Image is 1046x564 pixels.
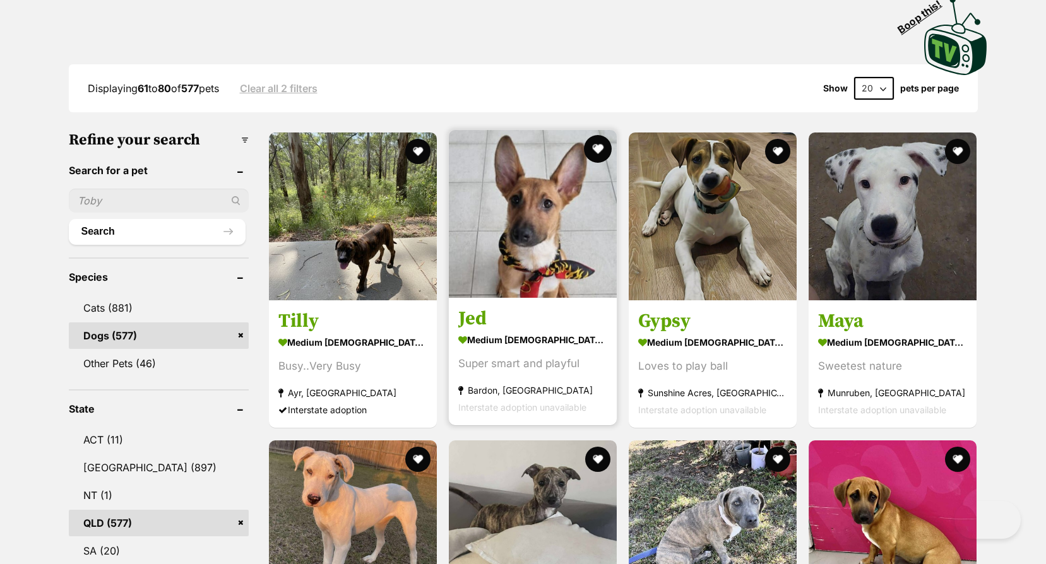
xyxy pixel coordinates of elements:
a: Cats (881) [69,295,249,321]
img: Gypsy - Bull Arab Dog [629,132,797,300]
img: Jed - Australian Cattle Dog [449,130,617,298]
a: [GEOGRAPHIC_DATA] (897) [69,454,249,481]
header: Species [69,271,249,283]
span: Interstate adoption unavailable [458,402,586,413]
button: favourite [765,447,790,472]
div: Interstate adoption [278,402,427,419]
a: SA (20) [69,538,249,564]
div: Busy..Very Busy [278,358,427,375]
button: favourite [945,447,970,472]
a: QLD (577) [69,510,249,536]
img: Maya - Mixed breed Dog [809,132,977,300]
a: Tilly medium [DEMOGRAPHIC_DATA] Dog Busy..Very Busy Ayr, [GEOGRAPHIC_DATA] Interstate adoption [269,300,437,428]
a: Other Pets (46) [69,350,249,377]
button: favourite [405,139,431,164]
strong: Ayr, [GEOGRAPHIC_DATA] [278,385,427,402]
button: favourite [945,139,970,164]
button: favourite [585,447,610,472]
span: Interstate adoption unavailable [638,405,766,416]
img: Tilly - Staffordshire Bull Terrier Dog [269,132,437,300]
span: Displaying to of pets [88,82,219,95]
a: ACT (11) [69,426,249,453]
div: Loves to play ball [638,358,787,375]
span: Interstate adoption unavailable [818,405,946,416]
button: favourite [405,447,431,472]
h3: Maya [818,310,967,334]
a: Jed medium [DEMOGRAPHIC_DATA] Dog Super smart and playful Bardon, [GEOGRAPHIC_DATA] Interstate ad... [449,298,617,426]
h3: Jed [458,307,607,331]
strong: Munruben, [GEOGRAPHIC_DATA] [818,385,967,402]
a: Clear all 2 filters [240,83,318,94]
div: Sweetest nature [818,358,967,375]
header: State [69,403,249,414]
h3: Refine your search [69,131,249,149]
strong: medium [DEMOGRAPHIC_DATA] Dog [638,334,787,352]
button: favourite [584,135,612,163]
strong: medium [DEMOGRAPHIC_DATA] Dog [458,331,607,350]
h3: Tilly [278,310,427,334]
a: NT (1) [69,482,249,508]
strong: Sunshine Acres, [GEOGRAPHIC_DATA] [638,385,787,402]
strong: medium [DEMOGRAPHIC_DATA] Dog [818,334,967,352]
button: Search [69,219,246,244]
a: Gypsy medium [DEMOGRAPHIC_DATA] Dog Loves to play ball Sunshine Acres, [GEOGRAPHIC_DATA] Intersta... [629,300,797,428]
h3: Gypsy [638,310,787,334]
strong: 61 [138,82,148,95]
input: Toby [69,189,249,213]
button: favourite [765,139,790,164]
div: Super smart and playful [458,356,607,373]
iframe: Help Scout Beacon - Open [954,501,1021,539]
strong: 577 [181,82,199,95]
header: Search for a pet [69,165,249,176]
a: Dogs (577) [69,322,249,349]
a: Maya medium [DEMOGRAPHIC_DATA] Dog Sweetest nature Munruben, [GEOGRAPHIC_DATA] Interstate adoptio... [809,300,977,428]
label: pets per page [900,83,959,93]
strong: medium [DEMOGRAPHIC_DATA] Dog [278,334,427,352]
strong: Bardon, [GEOGRAPHIC_DATA] [458,382,607,399]
span: Show [823,83,848,93]
strong: 80 [158,82,171,95]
